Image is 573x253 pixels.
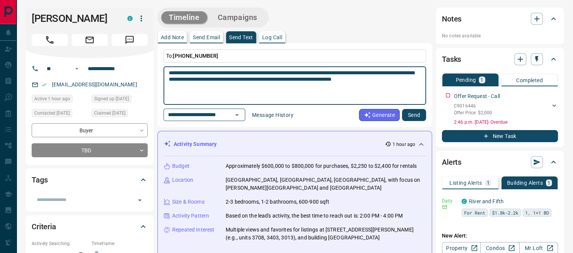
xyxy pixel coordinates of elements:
div: Buyer [32,123,148,137]
div: Tasks [442,50,558,68]
span: For Rent [464,209,485,216]
p: Building Alerts [507,180,543,186]
p: 2:46 p.m. [DATE] - Overdue [454,119,558,126]
span: Active 1 hour ago [34,95,70,103]
p: Completed [516,78,543,83]
a: [EMAIL_ADDRESS][DOMAIN_NAME] [52,81,137,87]
p: Listing Alerts [449,180,482,186]
div: Tags [32,171,148,189]
h2: Criteria [32,221,56,233]
p: Activity Summary [174,140,217,148]
button: Generate [359,109,400,121]
p: Send Email [193,35,220,40]
button: Open [72,64,81,73]
p: Pending [455,77,476,83]
p: No notes available [442,32,558,39]
div: C9016446Offer Price: $2,000 [454,101,558,118]
button: New Task [442,130,558,142]
p: Location [172,176,193,184]
p: Log Call [262,35,282,40]
p: 1 hour ago [393,141,415,148]
span: Contacted [DATE] [34,109,70,117]
svg: Email [442,204,447,210]
p: Size & Rooms [172,198,205,206]
p: C9016446 [454,103,492,109]
button: Send [402,109,426,121]
button: Timeline [161,11,207,24]
span: 1, 1+1 BD [525,209,549,216]
span: Signed up [DATE] [94,95,129,103]
div: Mon Jun 10 2024 [92,95,148,105]
p: 1 [547,180,550,186]
p: Offer Request - Call [454,92,500,100]
p: To: [163,49,426,63]
a: River and Fifth [469,198,504,204]
button: Message History [248,109,298,121]
span: $1.8k-2.2k [492,209,518,216]
h2: Tasks [442,53,461,65]
div: Notes [442,10,558,28]
button: Open [232,110,242,120]
p: [GEOGRAPHIC_DATA], [GEOGRAPHIC_DATA], [GEOGRAPHIC_DATA], with focus on [PERSON_NAME][GEOGRAPHIC_D... [226,176,426,192]
p: Offer Price: $2,000 [454,109,492,116]
p: Daily [442,198,457,204]
div: condos.ca [461,199,467,204]
p: Approximately $600,000 to $800,000 for purchases, $2,250 to $2,400 for rentals [226,162,417,170]
button: Campaigns [210,11,265,24]
p: 1 [480,77,483,83]
h1: [PERSON_NAME] [32,12,116,25]
p: 2-3 bedrooms, 1-2 bathrooms, 600-900 sqft [226,198,329,206]
p: Repeated Interest [172,226,214,234]
span: Claimed [DATE] [94,109,125,117]
span: Call [32,34,68,46]
div: Fri Sep 12 2025 [32,95,88,105]
p: 1 [487,180,490,186]
p: Multiple views and favorites for listings at [STREET_ADDRESS][PERSON_NAME] (e.g., units 3708, 340... [226,226,426,242]
button: Open [134,195,145,205]
p: Add Note [161,35,184,40]
span: Message [112,34,148,46]
p: Budget [172,162,189,170]
span: [PHONE_NUMBER] [173,53,218,59]
p: Actively Searching: [32,240,88,247]
div: condos.ca [127,16,133,21]
div: Criteria [32,218,148,236]
div: Alerts [442,153,558,171]
p: Send Text [229,35,253,40]
div: Mon Jul 08 2024 [32,109,88,120]
div: Tue Jun 18 2024 [92,109,148,120]
p: Timeframe: [92,240,148,247]
p: New Alert: [442,232,558,240]
div: TBD [32,143,148,157]
svg: Email Verified [41,82,47,87]
p: Based on the lead's activity, the best time to reach out is: 2:00 PM - 4:00 PM [226,212,403,220]
h2: Alerts [442,156,461,168]
span: Email [72,34,108,46]
h2: Tags [32,174,47,186]
div: Activity Summary1 hour ago [164,137,426,151]
p: Activity Pattern [172,212,209,220]
h2: Notes [442,13,461,25]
